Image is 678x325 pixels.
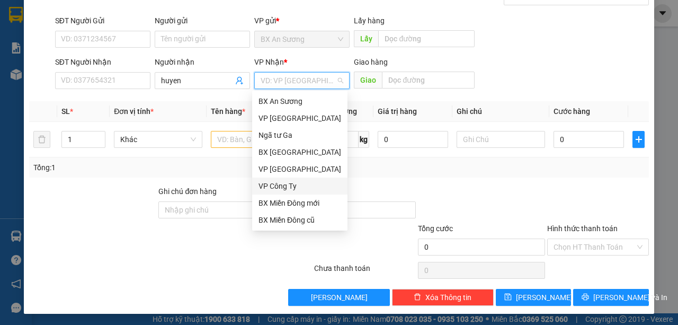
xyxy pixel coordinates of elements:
[452,101,549,122] th: Ghi chú
[258,112,341,124] div: VP [GEOGRAPHIC_DATA]
[354,72,382,89] span: Giao
[252,144,347,161] div: BX Quảng Ngãi
[359,131,369,148] span: kg
[516,292,573,303] span: [PERSON_NAME]
[254,58,284,66] span: VP Nhận
[261,31,343,47] span: BX An Sương
[252,178,347,195] div: VP Công Ty
[258,129,341,141] div: Ngã tư Ga
[258,180,341,192] div: VP Công Ty
[633,135,644,144] span: plus
[258,146,341,158] div: BX [GEOGRAPHIC_DATA]
[632,131,645,148] button: plus
[554,107,590,116] span: Cước hàng
[378,30,474,47] input: Dọc đường
[155,56,250,68] div: Người nhận
[158,187,217,196] label: Ghi chú đơn hàng
[378,107,417,116] span: Giá trị hàng
[425,292,471,303] span: Xóa Thông tin
[414,293,421,302] span: delete
[114,107,154,116] span: Đơn vị tính
[573,289,649,306] button: printer[PERSON_NAME] và In
[418,224,453,233] span: Tổng cước
[235,76,244,85] span: user-add
[254,15,350,27] div: VP gửi
[593,292,667,303] span: [PERSON_NAME] và In
[252,195,347,212] div: BX Miền Đông mới
[504,293,512,302] span: save
[211,107,245,116] span: Tên hàng
[55,56,150,68] div: SĐT Người Nhận
[61,107,70,116] span: SL
[392,289,494,306] button: deleteXóa Thông tin
[252,127,347,144] div: Ngã tư Ga
[582,293,589,302] span: printer
[354,16,385,25] span: Lấy hàng
[211,131,299,148] input: VD: Bàn, Ghế
[496,289,572,306] button: save[PERSON_NAME]
[258,197,341,209] div: BX Miền Đông mới
[457,131,545,148] input: Ghi Chú
[252,212,347,229] div: BX Miền Đông cũ
[120,131,196,147] span: Khác
[252,110,347,127] div: VP Tân Bình
[33,131,50,148] button: delete
[252,161,347,178] div: VP Hà Nội
[155,15,250,27] div: Người gửi
[311,292,368,303] span: [PERSON_NAME]
[252,93,347,110] div: BX An Sương
[33,162,263,173] div: Tổng: 1
[547,224,618,233] label: Hình thức thanh toán
[354,58,388,66] span: Giao hàng
[378,131,448,148] input: 0
[288,289,390,306] button: [PERSON_NAME]
[354,30,378,47] span: Lấy
[158,201,286,218] input: Ghi chú đơn hàng
[55,15,150,27] div: SĐT Người Gửi
[258,214,341,226] div: BX Miền Đông cũ
[313,262,417,281] div: Chưa thanh toán
[382,72,474,89] input: Dọc đường
[258,163,341,175] div: VP [GEOGRAPHIC_DATA]
[258,95,341,107] div: BX An Sương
